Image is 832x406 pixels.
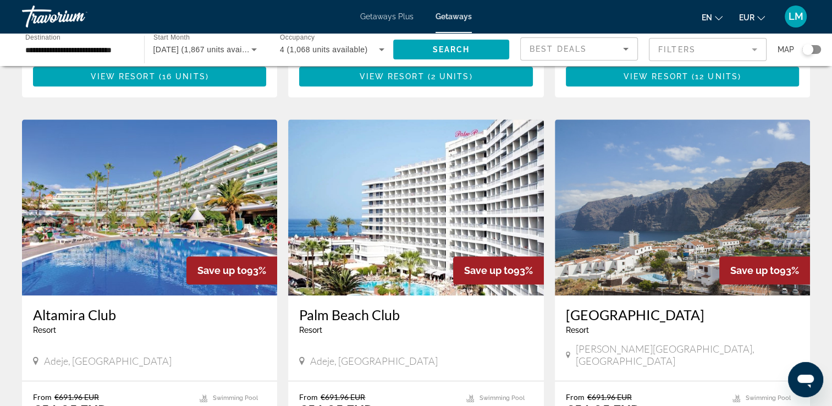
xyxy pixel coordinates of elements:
[22,2,132,31] a: Travorium
[788,362,823,397] iframe: Bouton de lancement de la fenêtre de messagerie
[778,42,794,57] span: Map
[156,72,209,81] span: ( )
[280,45,368,54] span: 4 (1,068 units available)
[299,306,532,323] a: Palm Beach Club
[25,34,60,41] span: Destination
[530,42,629,56] mat-select: Sort by
[33,392,52,402] span: From
[162,72,206,81] span: 16 units
[730,265,780,276] span: Save up to
[566,67,799,86] button: View Resort(12 units)
[555,119,810,295] img: 2802E01X.jpg
[431,72,470,81] span: 2 units
[702,9,723,25] button: Change language
[299,67,532,86] button: View Resort(2 units)
[91,72,156,81] span: View Resort
[432,45,470,54] span: Search
[299,392,318,402] span: From
[649,37,767,62] button: Filter
[464,265,514,276] span: Save up to
[781,5,810,28] button: User Menu
[321,392,365,402] span: €691.96 EUR
[566,326,589,334] span: Resort
[213,394,258,402] span: Swimming Pool
[739,9,765,25] button: Change currency
[453,256,544,284] div: 93%
[566,306,799,323] a: [GEOGRAPHIC_DATA]
[22,119,277,295] img: 2438E01L.jpg
[44,355,172,367] span: Adeje, [GEOGRAPHIC_DATA]
[530,45,587,53] span: Best Deals
[360,12,414,21] a: Getaways Plus
[702,13,712,22] span: en
[33,326,56,334] span: Resort
[746,394,791,402] span: Swimming Pool
[153,34,190,41] span: Start Month
[33,67,266,86] button: View Resort(16 units)
[186,256,277,284] div: 93%
[789,11,803,22] span: LM
[695,72,738,81] span: 12 units
[480,394,525,402] span: Swimming Pool
[359,72,424,81] span: View Resort
[425,72,473,81] span: ( )
[299,326,322,334] span: Resort
[688,72,741,81] span: ( )
[393,40,510,59] button: Search
[739,13,754,22] span: EUR
[436,12,472,21] a: Getaways
[153,45,262,54] span: [DATE] (1,867 units available)
[310,355,438,367] span: Adeje, [GEOGRAPHIC_DATA]
[54,392,99,402] span: €691.96 EUR
[719,256,810,284] div: 93%
[566,392,585,402] span: From
[33,306,266,323] a: Altamira Club
[624,72,688,81] span: View Resort
[288,119,543,295] img: 0803E01X.jpg
[576,343,799,367] span: [PERSON_NAME][GEOGRAPHIC_DATA], [GEOGRAPHIC_DATA]
[280,34,315,41] span: Occupancy
[587,392,632,402] span: €691.96 EUR
[197,265,247,276] span: Save up to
